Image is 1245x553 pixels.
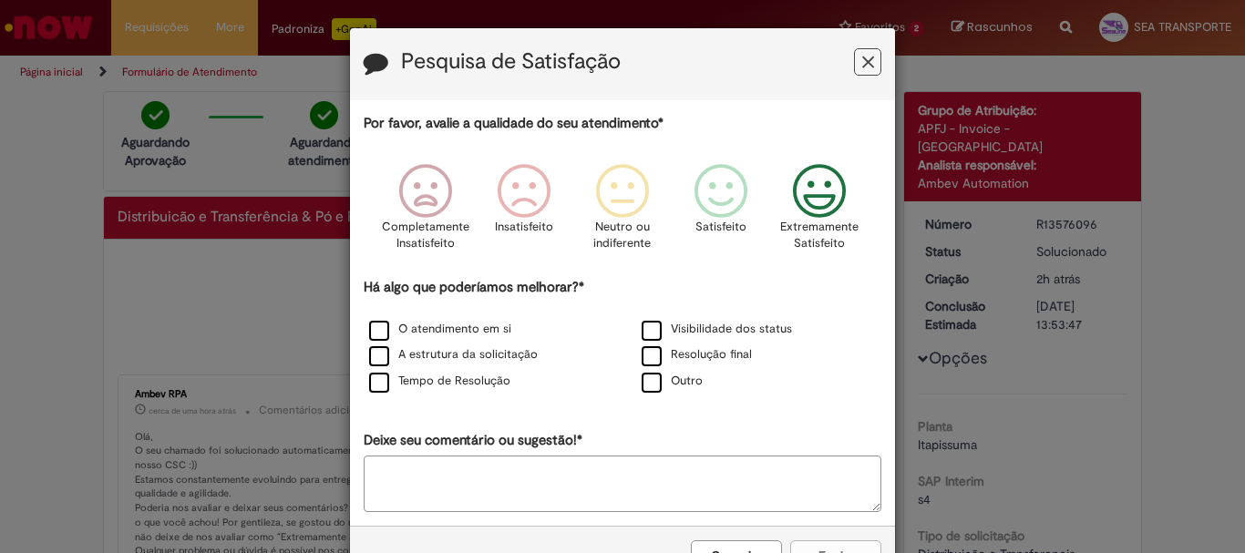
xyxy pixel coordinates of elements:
label: O atendimento em si [369,321,511,338]
div: Há algo que poderíamos melhorar?* [364,278,881,395]
div: Insatisfeito [478,150,571,275]
label: Visibilidade dos status [642,321,792,338]
label: Resolução final [642,346,752,364]
div: Extremamente Satisfeito [773,150,866,275]
div: Neutro ou indiferente [576,150,669,275]
label: Deixe seu comentário ou sugestão!* [364,431,582,450]
p: Completamente Insatisfeito [382,219,469,252]
p: Satisfeito [695,219,746,236]
div: Completamente Insatisfeito [378,150,471,275]
p: Neutro ou indiferente [590,219,655,252]
label: Tempo de Resolução [369,373,510,390]
label: Outro [642,373,703,390]
label: A estrutura da solicitação [369,346,538,364]
p: Insatisfeito [495,219,553,236]
div: Satisfeito [674,150,767,275]
p: Extremamente Satisfeito [780,219,859,252]
label: Por favor, avalie a qualidade do seu atendimento* [364,114,664,133]
label: Pesquisa de Satisfação [401,50,621,74]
